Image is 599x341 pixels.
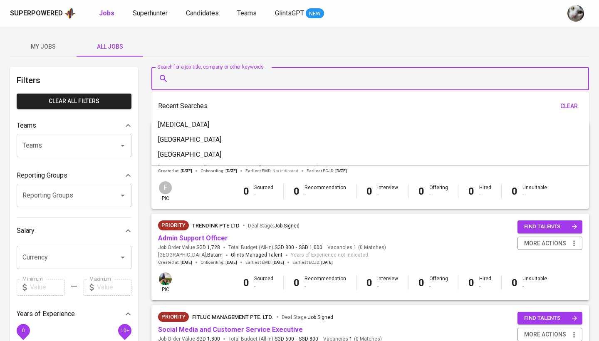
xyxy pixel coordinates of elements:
b: 0 [366,277,372,289]
b: 0 [366,185,372,197]
a: Jobs [99,8,116,19]
div: - [479,191,491,198]
span: find talents [524,314,577,323]
div: - [479,283,491,290]
span: FITLUC MANAGEMENT PTE. LTD. [192,314,273,320]
button: Clear All filters [17,94,131,109]
span: clear [559,101,579,111]
div: pic [158,272,173,293]
span: SGD 800 [275,244,294,251]
b: Jobs [99,9,114,17]
span: My Jobs [15,42,72,52]
span: Earliest ECJD : [307,168,347,174]
div: Unsuitable [522,184,547,198]
a: Social Media and Customer Service Executive [158,326,303,334]
div: Hired [479,184,491,198]
span: [DATE] [225,168,237,174]
input: Value [30,279,64,296]
span: Deal Stage : [248,223,299,229]
div: New Job received from Demand Team [158,312,189,322]
div: Teams [17,117,131,134]
a: Admin Support Officer [158,234,228,242]
span: Job Order Value [158,244,220,251]
span: Not indicated [272,168,298,174]
span: Superhunter [133,9,168,17]
button: more actions [517,237,582,250]
span: Priority [158,221,189,230]
button: Open [117,252,129,263]
b: 0 [512,277,517,289]
span: [DATE] [272,259,284,265]
span: Job Signed [274,223,299,229]
div: - [522,283,547,290]
div: - [254,191,273,198]
a: Teams [237,8,258,19]
span: Deal Stage : [282,314,333,320]
span: [GEOGRAPHIC_DATA] , [158,251,223,259]
img: eva@glints.com [159,272,172,285]
span: more actions [524,238,566,249]
p: Reporting Groups [17,170,67,180]
span: Earliest ECJD : [292,259,333,265]
div: - [304,283,346,290]
h6: Filters [17,74,131,87]
span: Batam [207,251,223,259]
input: Value [97,279,131,296]
span: Onboarding : [200,259,237,265]
b: 0 [243,185,249,197]
span: Priority [158,313,189,321]
div: Superpowered [10,9,63,18]
span: more actions [524,329,566,340]
p: [GEOGRAPHIC_DATA] [158,150,221,160]
button: find talents [517,312,582,325]
span: Earliest EMD : [245,259,284,265]
div: Salary [17,222,131,239]
span: [DATE] [181,168,192,174]
div: - [304,191,346,198]
span: SGD 1,728 [196,244,220,251]
span: 0 [22,327,25,333]
span: Vacancies ( 0 Matches ) [327,244,386,251]
div: - [522,191,547,198]
div: Offering [429,184,448,198]
p: Years of Experience [17,309,75,319]
span: SGD 1,000 [299,244,322,251]
span: NEW [306,10,324,18]
a: Candidates [186,8,220,19]
div: Recommendation [304,275,346,289]
div: Interview [377,184,398,198]
a: Superpoweredapp logo [10,7,76,20]
div: - [429,283,448,290]
b: 0 [512,185,517,197]
b: 0 [294,185,299,197]
div: - [377,191,398,198]
img: app logo [64,7,76,20]
p: Teams [17,121,36,131]
b: 0 [418,277,424,289]
span: Onboarding : [200,168,237,174]
span: Job Signed [308,314,333,320]
div: Reporting Groups [17,167,131,184]
span: Years of Experience not indicated. [291,251,369,259]
span: Teams [237,9,257,17]
a: Superhunter [133,8,169,19]
span: [DATE] [321,259,333,265]
span: [DATE] [181,259,192,265]
span: Earliest EMD : [245,168,298,174]
button: find talents [517,220,582,233]
span: GlintsGPT [275,9,304,17]
div: Sourced [254,275,273,289]
span: TRENDINK PTE LTD [192,222,240,229]
div: New Job received from Demand Team [158,220,189,230]
span: find talents [524,222,577,232]
span: - [296,244,297,251]
span: Created at : [158,259,192,265]
span: Glints Managed Talent [231,252,282,258]
div: F [158,180,173,195]
span: [DATE] [225,259,237,265]
img: tharisa.rizky@glints.com [567,5,584,22]
p: [MEDICAL_DATA] [158,120,209,130]
div: pic [158,180,173,202]
b: 0 [468,277,474,289]
button: Open [117,140,129,151]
